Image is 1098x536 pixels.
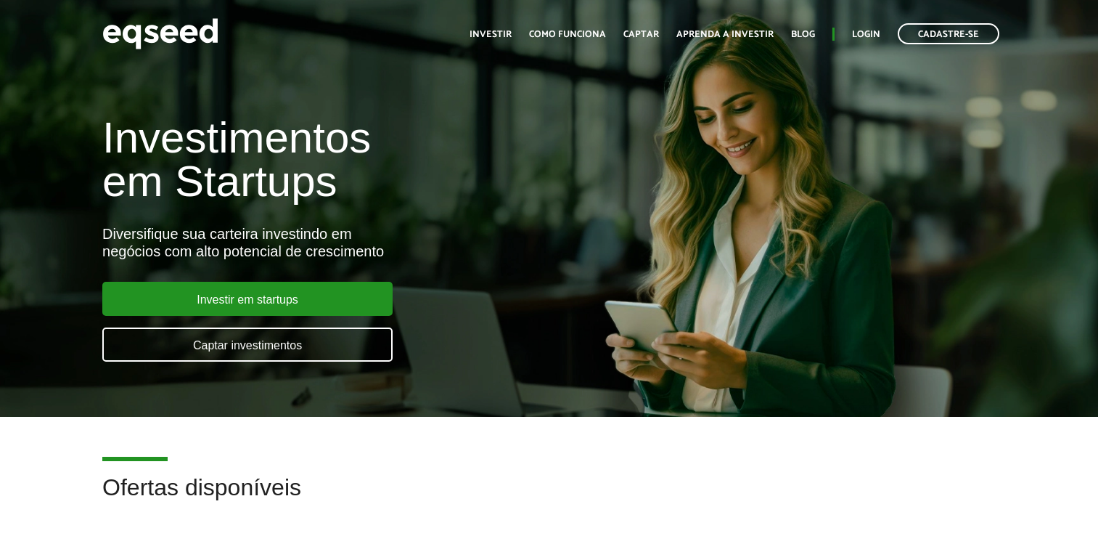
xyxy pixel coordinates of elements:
[623,30,659,39] a: Captar
[102,225,630,260] div: Diversifique sua carteira investindo em negócios com alto potencial de crescimento
[852,30,880,39] a: Login
[102,15,218,53] img: EqSeed
[102,282,393,316] a: Investir em startups
[529,30,606,39] a: Como funciona
[102,475,996,522] h2: Ofertas disponíveis
[102,328,393,362] a: Captar investimentos
[470,30,512,39] a: Investir
[676,30,774,39] a: Aprenda a investir
[102,116,630,203] h1: Investimentos em Startups
[898,23,999,44] a: Cadastre-se
[791,30,815,39] a: Blog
